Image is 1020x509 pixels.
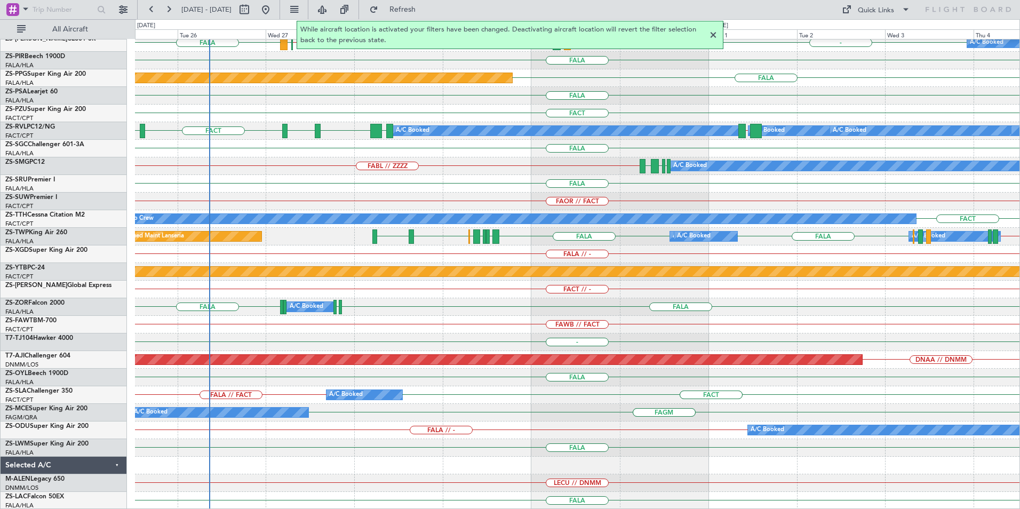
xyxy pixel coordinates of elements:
a: ZS-PIRBeech 1900D [5,53,65,60]
a: ZS-ZORFalcon 2000 [5,300,65,306]
span: ZS-ODU [5,423,30,430]
span: ZS-FAW [5,317,29,324]
span: ZS-OYL [5,370,28,377]
a: FALA/HLA [5,149,34,157]
span: [DATE] - [DATE] [181,5,232,14]
a: ZS-SRUPremier I [5,177,55,183]
span: ZS-[PERSON_NAME] [5,282,67,289]
span: ZS-MCE [5,405,29,412]
div: A/C Booked [396,123,429,139]
a: ZS-YTBPC-24 [5,265,45,271]
a: ZS-SUWPremier I [5,194,57,201]
span: ZS-SRU [5,177,28,183]
a: ZS-[PERSON_NAME]Global Express [5,282,111,289]
span: Refresh [380,6,425,13]
a: ZS-TWPKing Air 260 [5,229,67,236]
span: ZS-LAC [5,494,27,500]
div: A/C Booked [673,158,707,174]
span: M-ALEN [5,476,30,482]
div: A/C Booked [134,404,168,420]
span: ZS-SLA [5,388,27,394]
a: ZS-LWMSuper King Air 200 [5,441,89,447]
a: FALA/HLA [5,79,34,87]
span: ZS-XGD [5,247,29,253]
span: ZS-YTB [5,265,27,271]
span: ZS-SMG [5,159,29,165]
a: ZS-ODUSuper King Air 200 [5,423,89,430]
a: FACT/CPT [5,114,33,122]
span: ZS-TWP [5,229,29,236]
a: M-ALENLegacy 650 [5,476,65,482]
span: ZS-LWM [5,441,30,447]
a: ZS-MCESuper King Air 200 [5,405,87,412]
a: ZS-RVLPC12/NG [5,124,55,130]
a: ZS-SGCChallenger 601-3A [5,141,84,148]
a: ZS-XGDSuper King Air 200 [5,247,87,253]
a: ZS-SMGPC12 [5,159,45,165]
div: No Crew [129,211,154,227]
span: ZS-PSA [5,89,27,95]
div: Quick Links [858,5,894,16]
a: FACT/CPT [5,396,33,404]
a: FACT/CPT [5,325,33,333]
a: FACT/CPT [5,220,33,228]
a: ZS-FAWTBM-700 [5,317,57,324]
a: ZS-LACFalcon 50EX [5,494,64,500]
a: FACT/CPT [5,273,33,281]
div: A/C Booked [751,422,784,438]
span: While aircraft location is activated your filters have been changed. Deactivating aircraft locati... [300,25,707,45]
span: ZS-PPG [5,71,27,77]
a: FALA/HLA [5,449,34,457]
a: ZS-OYLBeech 1900D [5,370,68,377]
a: ZS-SLAChallenger 350 [5,388,73,394]
a: ZS-PSALearjet 60 [5,89,58,95]
span: ZS-SGC [5,141,28,148]
button: Quick Links [836,1,915,18]
a: FALA/HLA [5,378,34,386]
input: Trip Number [33,2,94,18]
div: A/C Booked [751,123,785,139]
div: A/C Booked [833,123,866,139]
span: ZS-PZU [5,106,27,113]
a: FAGM/QRA [5,413,37,421]
a: T7-TJ104Hawker 4000 [5,335,73,341]
div: A/C Booked [329,387,363,403]
div: A/C Booked [912,228,945,244]
span: T7-TJ104 [5,335,33,341]
span: ZS-SUW [5,194,30,201]
a: FALA/HLA [5,185,34,193]
span: ZS-PIR [5,53,25,60]
a: FALA/HLA [5,308,34,316]
span: ZS-RVL [5,124,27,130]
a: ZS-PPGSuper King Air 200 [5,71,86,77]
a: FALA/HLA [5,97,34,105]
a: DNMM/LOS [5,484,38,492]
span: ZS-TTH [5,212,27,218]
div: Planned Maint Lanseria [121,228,184,244]
a: DNMM/LOS [5,361,38,369]
div: A/C Booked [290,299,323,315]
button: Refresh [364,1,428,18]
a: T7-AJIChallenger 604 [5,353,70,359]
div: A/C Booked [673,228,706,244]
a: FALA/HLA [5,237,34,245]
span: ZS-ZOR [5,300,28,306]
a: ZS-PZUSuper King Air 200 [5,106,86,113]
div: A/C Booked [677,228,711,244]
a: FACT/CPT [5,132,33,140]
a: ZS-TTHCessna Citation M2 [5,212,85,218]
a: FALA/HLA [5,61,34,69]
span: T7-AJI [5,353,25,359]
a: FACT/CPT [5,202,33,210]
